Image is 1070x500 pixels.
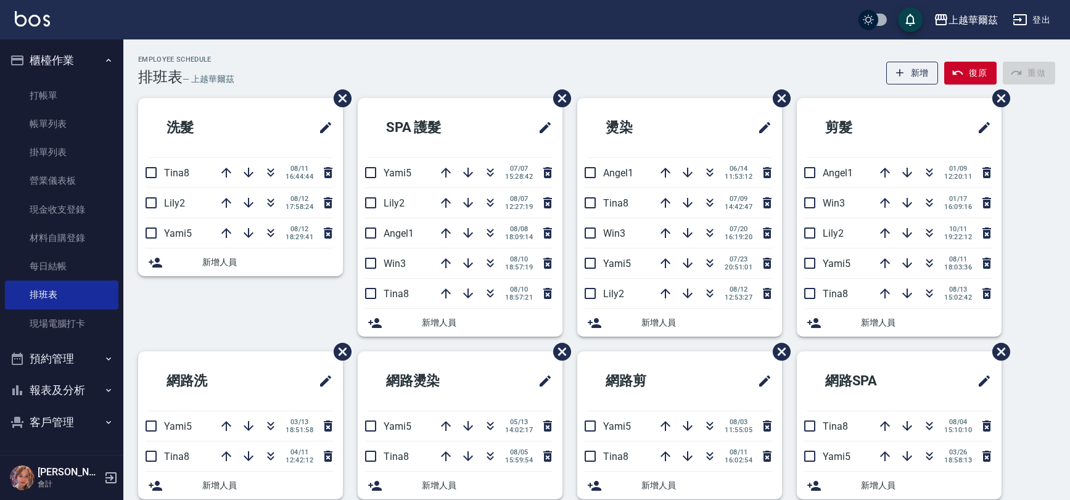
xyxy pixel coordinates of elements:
[725,456,752,464] span: 16:02:54
[202,256,333,269] span: 新增人員
[358,472,562,499] div: 新增人員
[505,173,533,181] span: 15:28:42
[5,195,118,224] a: 現金收支登錄
[5,110,118,138] a: 帳單列表
[5,81,118,110] a: 打帳單
[949,12,998,28] div: 上越華爾茲
[286,456,313,464] span: 12:42:12
[384,420,411,432] span: Yami5
[603,197,628,209] span: Tina8
[823,451,850,462] span: Yami5
[505,448,533,456] span: 08/05
[164,227,192,239] span: Yami5
[286,203,313,211] span: 17:58:24
[725,203,752,211] span: 14:42:47
[944,293,972,301] span: 15:02:42
[202,479,333,492] span: 新增人員
[641,316,772,329] span: 新增人員
[505,263,533,271] span: 18:57:19
[5,224,118,252] a: 材料自購登錄
[5,166,118,195] a: 營業儀表板
[898,7,923,32] button: save
[750,366,772,396] span: 修改班表的標題
[324,334,353,370] span: 刪除班表
[286,426,313,434] span: 18:51:58
[505,418,533,426] span: 05/13
[944,203,972,211] span: 16:09:16
[384,227,414,239] span: Angel1
[944,233,972,241] span: 19:22:12
[969,366,992,396] span: 修改班表的標題
[725,418,752,426] span: 08/03
[587,359,707,403] h2: 網路剪
[725,255,752,263] span: 07/23
[505,456,533,464] span: 15:59:54
[5,44,118,76] button: 櫃檯作業
[164,420,192,432] span: Yami5
[311,113,333,142] span: 修改班表的標題
[603,227,625,239] span: Win3
[944,263,972,271] span: 18:03:36
[603,288,624,300] span: Lily2
[15,11,50,27] img: Logo
[944,418,972,426] span: 08/04
[148,105,261,150] h2: 洗髮
[505,255,533,263] span: 08/10
[725,448,752,456] span: 08/11
[311,366,333,396] span: 修改班表的標題
[324,80,353,117] span: 刪除班表
[725,426,752,434] span: 11:55:05
[725,233,752,241] span: 16:19:20
[138,472,343,499] div: 新增人員
[929,7,1003,33] button: 上越華爾茲
[138,55,234,64] h2: Employee Schedule
[505,225,533,233] span: 08/08
[944,255,972,263] span: 08/11
[138,68,183,86] h3: 排班表
[138,248,343,276] div: 新增人員
[505,195,533,203] span: 08/07
[505,293,533,301] span: 18:57:21
[641,479,772,492] span: 新增人員
[725,165,752,173] span: 06/14
[603,420,631,432] span: Yami5
[286,195,313,203] span: 08/12
[5,374,118,406] button: 報表及分析
[384,258,406,269] span: Win3
[797,309,1002,337] div: 新增人員
[983,80,1012,117] span: 刪除班表
[384,197,405,209] span: Lily2
[725,263,752,271] span: 20:51:01
[384,167,411,179] span: Yami5
[823,167,853,179] span: Angel1
[861,479,992,492] span: 新增人員
[750,113,772,142] span: 修改班表的標題
[10,465,35,490] img: Person
[5,343,118,375] button: 預約管理
[725,293,752,301] span: 12:53:27
[823,227,844,239] span: Lily2
[505,233,533,241] span: 18:09:14
[422,479,553,492] span: 新增人員
[384,288,409,300] span: Tina8
[797,472,1002,499] div: 新增人員
[164,197,185,209] span: Lily2
[368,105,495,150] h2: SPA 護髮
[5,281,118,309] a: 排班表
[763,334,792,370] span: 刪除班表
[944,285,972,293] span: 08/13
[603,451,628,462] span: Tina8
[286,165,313,173] span: 08/11
[5,309,118,338] a: 現場電腦打卡
[530,366,553,396] span: 修改班表的標題
[807,359,932,403] h2: 網路SPA
[505,203,533,211] span: 12:27:19
[183,73,234,86] h6: — 上越華爾茲
[422,316,553,329] span: 新增人員
[587,105,701,150] h2: 燙染
[38,478,101,490] p: 會計
[505,285,533,293] span: 08/10
[164,167,189,179] span: Tina8
[725,225,752,233] span: 07/20
[763,80,792,117] span: 刪除班表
